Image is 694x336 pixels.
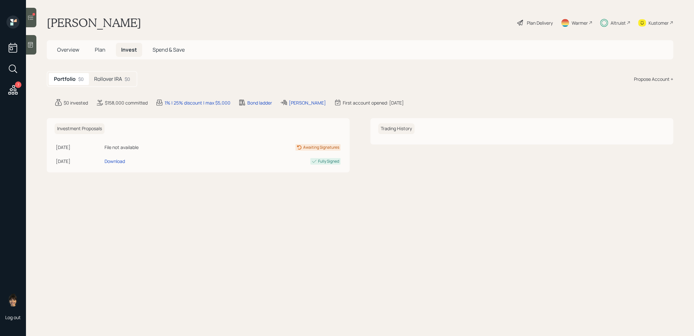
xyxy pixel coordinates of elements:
div: 1% | 25% discount | max $5,000 [165,99,230,106]
span: Invest [121,46,137,53]
h5: Portfolio [54,76,76,82]
div: 7 [15,81,21,88]
div: Altruist [611,19,626,26]
span: Spend & Save [153,46,185,53]
div: $0 invested [64,99,88,106]
div: First account opened: [DATE] [343,99,404,106]
div: [PERSON_NAME] [289,99,326,106]
div: [DATE] [56,158,102,165]
h1: [PERSON_NAME] [47,16,141,30]
h6: Investment Proposals [55,123,105,134]
div: Plan Delivery [527,19,553,26]
div: Log out [5,314,21,320]
h6: Trading History [378,123,415,134]
div: Propose Account + [634,76,673,82]
div: Download [105,158,125,165]
span: Overview [57,46,79,53]
div: Warmer [572,19,588,26]
img: treva-nostdahl-headshot.png [6,293,19,306]
div: Fully Signed [318,158,339,164]
div: Kustomer [649,19,669,26]
div: $0 [125,76,130,82]
div: Bond ladder [247,99,272,106]
div: $158,000 committed [105,99,148,106]
div: $0 [78,76,84,82]
span: Plan [95,46,105,53]
div: File not available [105,144,206,151]
div: Awaiting Signatures [303,144,339,150]
h5: Rollover IRA [94,76,122,82]
div: [DATE] [56,144,102,151]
